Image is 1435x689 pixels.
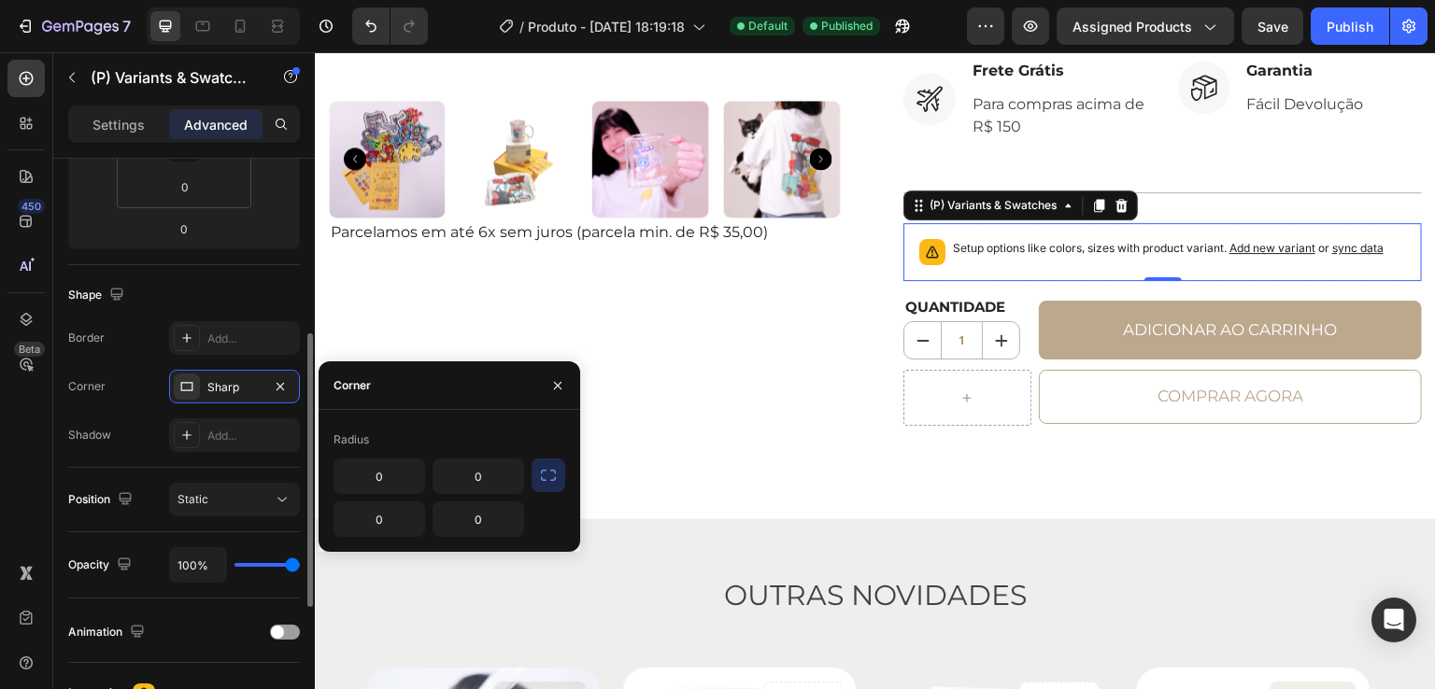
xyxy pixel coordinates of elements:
[1327,17,1373,36] div: Publish
[433,502,523,536] input: Auto
[724,248,1107,307] button: ADICIONAR AO CARRINHO
[166,173,204,201] input: 0px
[68,553,135,578] div: Opacity
[170,548,226,582] input: Auto
[207,428,295,444] div: Add...
[334,377,371,394] div: Corner
[843,332,988,357] div: COMPRAR AGORA
[1371,598,1416,642] div: Open Intercom Messenger
[956,629,1042,669] pre: 25% OFF
[92,115,145,134] p: Settings
[658,41,831,86] p: Para compras acima de R$ 150
[7,7,139,45] button: 7
[748,18,788,35] span: Default
[932,41,1049,63] p: Fácil Devolução
[638,187,1069,205] p: Setup options like colors, sizes with product variant.
[915,189,1001,203] span: Add new variant
[68,427,111,443] div: Shadow
[352,7,428,45] div: Undo/Redo
[68,487,136,513] div: Position
[169,483,300,516] button: Static
[528,17,685,36] span: Produto - [DATE] 18:19:18
[14,523,1107,563] h2: OUTRAS NOVIDADES
[668,270,704,306] button: increment
[658,7,831,30] p: Frete Grátis
[724,317,1107,372] button: COMPRAR AGORA
[495,95,518,118] button: Carousel Next Arrow
[14,165,533,196] div: Rich Text Editor. Editing area: main
[184,115,248,134] p: Advanced
[179,629,271,669] pre: -75% OFF
[68,330,105,346] div: Border
[16,167,531,194] p: Parcelamos em até 6x sem juros (parcela min. de R$ 35,00)
[1017,189,1069,203] span: sync data
[68,283,128,308] div: Shape
[1257,19,1288,35] span: Save
[821,18,873,35] span: Published
[590,270,626,306] button: decrement
[1073,17,1192,36] span: Assigned Products
[68,620,149,645] div: Animation
[808,263,1022,292] div: ADICIONAR AO CARRINHO
[334,431,369,448] div: Radius
[433,459,523,493] input: Auto
[1057,7,1234,45] button: Assigned Products
[1001,189,1069,203] span: or
[207,330,295,347] div: Add...
[519,17,524,36] span: /
[1311,7,1389,45] button: Publish
[122,15,131,37] p: 7
[68,378,106,395] div: Corner
[590,242,715,267] p: QUANTIDADE
[626,270,668,306] input: quantity
[612,145,746,162] div: (P) Variants & Swatches
[207,379,262,396] div: Sharp
[178,492,208,506] span: Static
[334,502,424,536] input: Auto
[165,215,203,243] input: 0
[1242,7,1303,45] button: Save
[334,459,424,493] input: Auto
[91,66,249,89] p: (P) Variants & Swatches
[14,342,45,357] div: Beta
[932,7,1049,30] p: Garantia
[315,52,1435,689] iframe: Design area
[18,199,45,214] div: 450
